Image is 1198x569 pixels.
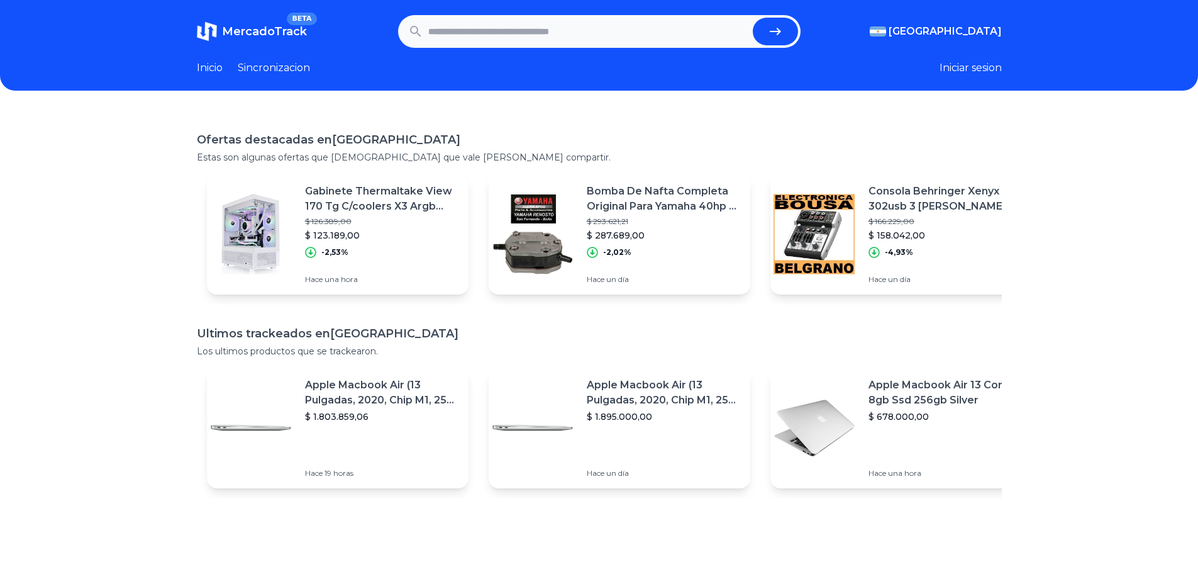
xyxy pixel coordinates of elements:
[770,384,858,472] img: Featured image
[305,410,458,423] p: $ 1.803.859,06
[305,274,458,284] p: Hace una hora
[587,274,740,284] p: Hace un día
[207,174,469,295] a: Featured imageGabinete Thermaltake View 170 Tg C/coolers X3 Argb White Vnx$ 126.389,00$ 123.189,0...
[587,468,740,478] p: Hace un día
[770,190,858,278] img: Featured image
[587,378,740,408] p: Apple Macbook Air (13 Pulgadas, 2020, Chip M1, 256 Gb De Ssd, 8 Gb De Ram) - Plata
[868,468,1022,478] p: Hace una hora
[287,13,316,25] span: BETA
[489,174,750,295] a: Featured imageBomba De Nafta Completa Original Para Yamaha 40hp 2 Tiempos$ 293.621,21$ 287.689,00...
[197,21,307,42] a: MercadoTrackBETA
[207,190,295,278] img: Featured image
[868,378,1022,408] p: Apple Macbook Air 13 Core I5 8gb Ssd 256gb Silver
[870,26,886,37] img: Argentina
[587,410,740,423] p: $ 1.895.000,00
[305,378,458,408] p: Apple Macbook Air (13 Pulgadas, 2020, Chip M1, 256 Gb De Ssd, 8 Gb De Ram) - Plata
[197,21,217,42] img: MercadoTrack
[868,217,1022,227] p: $ 166.229,00
[603,247,631,257] p: -2,02%
[197,151,1002,164] p: Estas son algunas ofertas que [DEMOGRAPHIC_DATA] que vale [PERSON_NAME] compartir.
[238,60,310,76] a: Sincronizacion
[489,190,577,278] img: Featured image
[770,174,1032,295] a: Featured imageConsola Behringer Xenyx 302usb 3 [PERSON_NAME]$ 166.229,00$ 158.042,00-4,93%Hace un...
[889,24,1002,39] span: [GEOGRAPHIC_DATA]
[587,184,740,214] p: Bomba De Nafta Completa Original Para Yamaha 40hp 2 Tiempos
[587,229,740,242] p: $ 287.689,00
[868,184,1022,214] p: Consola Behringer Xenyx 302usb 3 [PERSON_NAME]
[197,345,1002,358] p: Los ultimos productos que se trackearon.
[940,60,1002,76] button: Iniciar sesion
[207,368,469,488] a: Featured imageApple Macbook Air (13 Pulgadas, 2020, Chip M1, 256 Gb De Ssd, 8 Gb De Ram) - Plata$...
[868,229,1022,242] p: $ 158.042,00
[885,247,913,257] p: -4,93%
[305,468,458,478] p: Hace 19 horas
[305,229,458,242] p: $ 123.189,00
[305,217,458,227] p: $ 126.389,00
[489,384,577,472] img: Featured image
[197,131,1002,149] h1: Ofertas destacadas en [GEOGRAPHIC_DATA]
[868,410,1022,423] p: $ 678.000,00
[321,247,348,257] p: -2,53%
[870,24,1002,39] button: [GEOGRAPHIC_DATA]
[587,217,740,227] p: $ 293.621,21
[207,384,295,472] img: Featured image
[868,274,1022,284] p: Hace un día
[305,184,458,214] p: Gabinete Thermaltake View 170 Tg C/coolers X3 Argb White Vnx
[197,325,1002,342] h1: Ultimos trackeados en [GEOGRAPHIC_DATA]
[197,60,223,76] a: Inicio
[222,25,307,38] span: MercadoTrack
[770,368,1032,488] a: Featured imageApple Macbook Air 13 Core I5 8gb Ssd 256gb Silver$ 678.000,00Hace una hora
[489,368,750,488] a: Featured imageApple Macbook Air (13 Pulgadas, 2020, Chip M1, 256 Gb De Ssd, 8 Gb De Ram) - Plata$...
